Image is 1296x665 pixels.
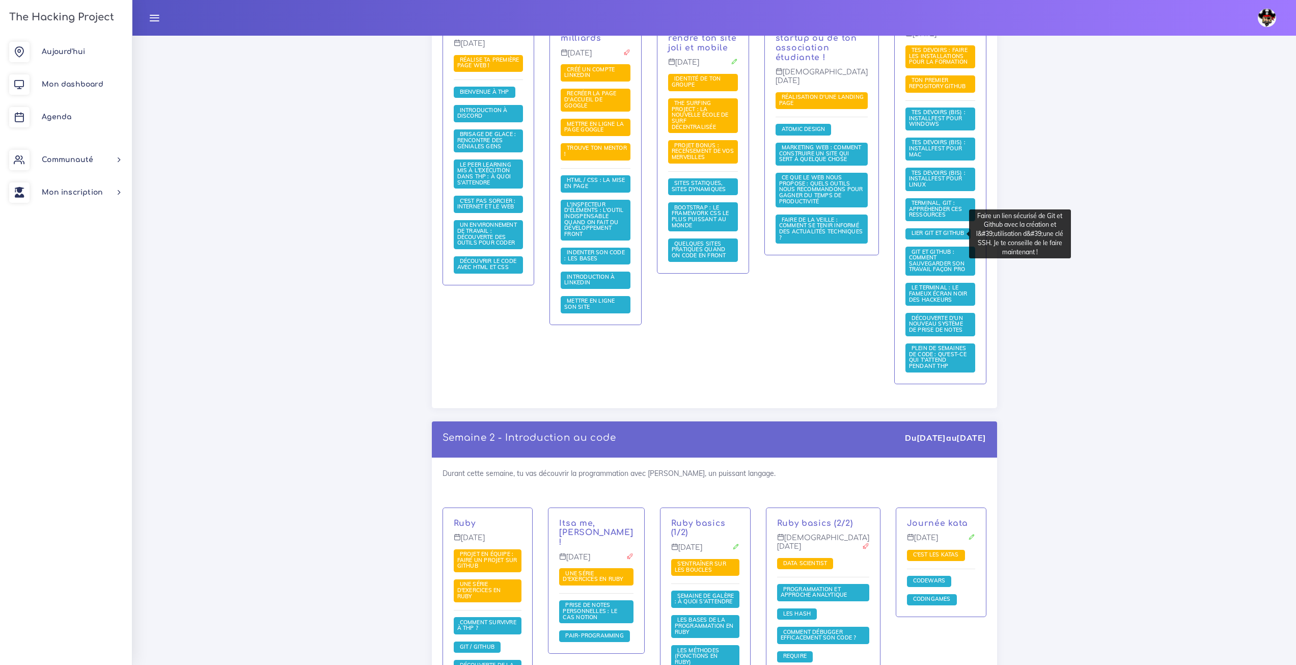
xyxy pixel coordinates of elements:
[672,204,729,229] a: Bootstrap : le framework CSS le plus puissant au monde
[1258,9,1276,27] img: avatar
[779,144,862,163] span: Marketing web : comment construire un site qui sert à quelque chose
[561,49,630,65] p: [DATE]
[564,201,623,238] a: L'inspecteur d'éléments : l'outil indispensable quand on fait du développement front
[672,100,729,130] a: The Surfing Project : la nouvelle école de surf décentralisée
[457,222,518,247] a: Un environnement de travail : découverte des outils pour coder
[457,88,512,95] span: Bienvenue à THP
[911,551,961,558] span: C'est les katas
[917,433,946,443] strong: [DATE]
[675,593,735,606] a: Semaine de galère : à quoi s'attendre
[564,249,625,262] span: Indenter son code : les bases
[776,15,862,62] a: Réalise le site de présentation de ta startup ou de ton association étudiante !
[457,162,511,187] a: Le Peer learning mis à l'exécution dans THP : à quoi s'attendre
[564,298,615,311] a: Mettre en ligne son site
[909,109,966,128] a: Tes devoirs (bis) : Installfest pour Windows
[564,297,615,310] span: Mettre en ligne son site
[564,274,615,287] a: Introduction à LinkedIn
[675,592,735,605] span: Semaine de galère : à quoi s'attendre
[42,113,71,121] span: Agenda
[777,534,869,558] p: [DEMOGRAPHIC_DATA][DATE]
[909,315,966,334] a: Découverte d'un nouveau système de prise de notes
[779,93,864,107] span: Réalisation d'une landing page
[457,56,519,69] span: Réalise ta première page web !
[909,248,968,273] a: Git et GitHub : comment sauvegarder son travail façon pro
[457,257,517,271] span: Découvrir le code avec HTML et CSS
[564,120,624,134] span: Mettre en ligne la page Google
[781,629,859,642] a: Comment débugger efficacement son code ?
[909,284,968,303] a: Le terminal : le fameux écran noir des hackeurs
[457,107,508,120] a: Introduction à Discord
[777,519,853,528] a: Ruby basics (2/2)
[675,561,726,574] a: S'entraîner sur les boucles
[909,229,967,236] span: Lier Git et Github
[564,176,625,190] span: HTML / CSS : la mise en page
[909,46,971,65] span: Tes devoirs : faire les installations pour la formation
[564,145,627,158] a: Trouve ton mentor !
[776,68,868,93] p: [DEMOGRAPHIC_DATA][DATE]
[564,121,624,134] a: Mettre en ligne la page Google
[781,560,830,567] span: Data scientist
[443,433,616,443] a: Semaine 2 - Introduction au code
[454,534,522,550] p: [DATE]
[42,156,93,164] span: Communauté
[454,39,523,56] p: [DATE]
[909,169,966,188] span: Tes devoirs (bis) : Installfest pour Linux
[905,30,975,46] p: [DATE]
[672,75,721,89] a: Identité de ton groupe
[457,580,501,599] span: Une série d'exercices en Ruby
[969,209,1071,258] div: Faire un lien sécurisé de Git et Github avec la création et l&#39;utilisation d&#39;une clé SSH. ...
[675,617,733,635] a: Les bases de la programmation en Ruby
[956,433,986,443] strong: [DATE]
[781,652,809,659] span: Require
[781,628,859,642] span: Comment débugger efficacement son code ?
[779,174,863,205] a: Ce que le web nous propose : quels outils nous recommandons pour gagner du temps de productivité
[564,90,616,109] span: Recréer la page d'accueil de Google
[909,47,971,66] a: Tes devoirs : faire les installations pour la formation
[564,201,623,237] span: L'inspecteur d'éléments : l'outil indispensable quand on fait du développement front
[457,258,517,271] a: Découvrir le code avec HTML et CSS
[909,200,962,219] a: Terminal, Git : appréhender ces ressources
[457,619,516,632] span: Comment survivre à THP ?
[564,273,615,286] span: Introduction à LinkedIn
[779,125,828,132] span: Atomic Design
[563,632,626,640] a: Pair-Programming
[779,216,863,241] span: Faire de la veille : comment se tenir informé des actualités techniques ?
[672,142,734,161] span: PROJET BONUS : recensement de vos merveilles
[781,610,814,617] a: Les Hash
[909,345,967,370] a: Plein de semaines de code : qu'est-ce qui t'attend pendant THP
[559,519,633,547] a: Itsa me, [PERSON_NAME] !
[564,90,616,109] a: Recréer la page d'accueil de Google
[911,596,953,603] a: Codingames
[672,99,729,130] span: The Surfing Project : la nouvelle école de surf décentralisée
[42,81,103,88] span: Mon dashboard
[672,75,721,88] span: Identité de ton groupe
[907,534,975,550] p: [DATE]
[457,57,519,70] a: Réalise ta première page web !
[909,139,966,158] a: Tes devoirs (bis) : Installfest pour MAC
[779,144,862,163] a: Marketing web : comment construire un site qui sert à quelque chose
[457,130,516,149] span: Brisage de glace : rencontre des géniales gens
[779,126,828,133] a: Atomic Design
[671,543,739,560] p: [DATE]
[457,581,501,600] a: Une série d'exercices en Ruby
[563,602,617,621] a: Prise de notes personnelles : le cas Notion
[564,144,627,157] span: Trouve ton mentor !
[909,230,967,237] a: Lier Git et Github
[42,189,103,196] span: Mon inscription
[672,180,728,193] a: Sites statiques, sites dynamiques
[905,432,986,444] div: Du au
[909,77,969,90] a: Ton premier repository GitHub
[672,142,734,161] a: PROJET BONUS : recensement de vos merveilles
[672,241,728,259] a: Quelques sites pratiques quand on code en front
[671,519,726,538] a: Ruby basics (1/2)
[564,66,615,79] a: Créé un compte LinkedIn
[779,174,863,204] span: Ce que le web nous propose : quels outils nous recommandons pour gagner du temps de productivité
[909,109,966,127] span: Tes devoirs (bis) : Installfest pour Windows
[911,577,948,584] a: Codewars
